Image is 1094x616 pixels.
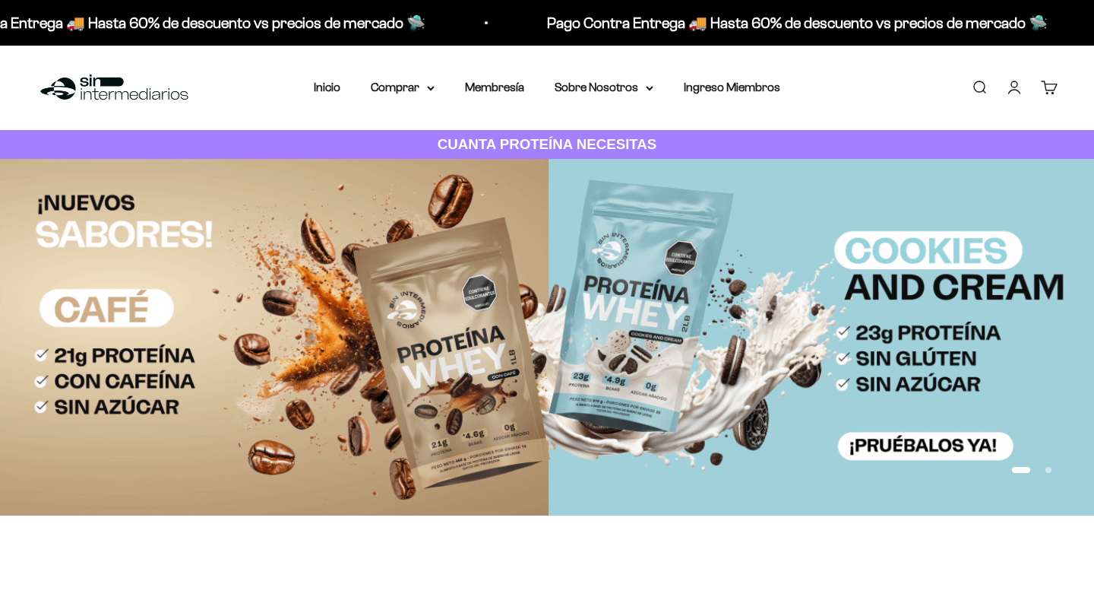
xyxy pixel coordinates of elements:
a: Membresía [465,81,524,94]
a: Inicio [314,81,340,94]
p: Pago Contra Entrega 🚚 Hasta 60% de descuento vs precios de mercado 🛸 [545,11,1045,35]
summary: Sobre Nosotros [555,78,653,97]
strong: CUANTA PROTEÍNA NECESITAS [438,136,657,152]
a: Ingreso Miembros [684,81,780,94]
summary: Comprar [371,78,435,97]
